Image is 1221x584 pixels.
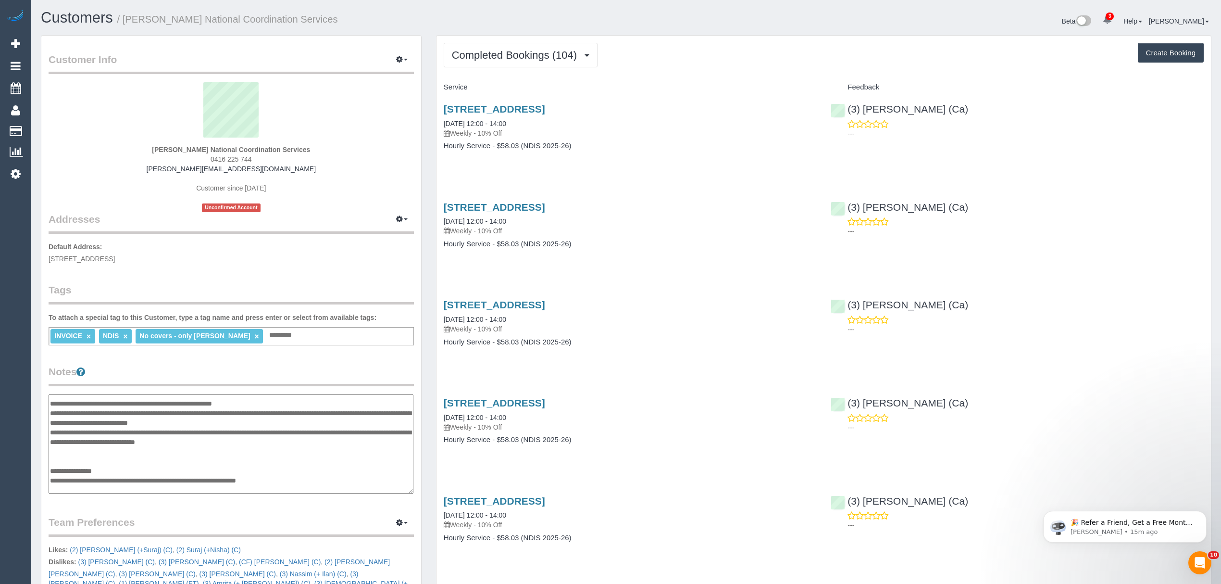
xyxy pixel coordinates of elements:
img: New interface [1075,15,1091,28]
span: , [157,558,237,566]
a: (3) [PERSON_NAME] (Ca) [831,495,968,507]
iframe: Intercom live chat [1188,551,1211,574]
a: [STREET_ADDRESS] [444,495,545,507]
a: (2) [PERSON_NAME] (+Suraj) (C) [70,546,173,554]
span: Customer since [DATE] [196,184,266,192]
span: , [237,558,323,566]
a: Help [1123,17,1142,25]
span: [STREET_ADDRESS] [49,255,115,263]
a: [DATE] 12:00 - 14:00 [444,511,506,519]
p: --- [847,521,1204,530]
a: × [255,332,259,341]
h4: Hourly Service - $58.03 (NDIS 2025-26) [444,240,817,248]
h4: Hourly Service - $58.03 (NDIS 2025-26) [444,436,817,444]
a: (3) [PERSON_NAME] (Ca) [831,202,968,213]
span: , [117,570,197,578]
a: (3) [PERSON_NAME] (C) [159,558,235,566]
legend: Team Preferences [49,515,414,537]
p: --- [847,325,1204,334]
span: , [70,546,174,554]
span: 10 [1208,551,1219,559]
p: --- [847,423,1204,432]
a: Beta [1062,17,1092,25]
p: --- [847,129,1204,139]
span: , [278,570,349,578]
legend: Tags [49,283,414,305]
h4: Hourly Service - $58.03 (NDIS 2025-26) [444,338,817,346]
a: (3) [PERSON_NAME] (C) [78,558,154,566]
p: Weekly - 10% Off [444,226,817,236]
a: [STREET_ADDRESS] [444,397,545,408]
a: (3) Nassim (+ Ilan) (C) [280,570,347,578]
label: Default Address: [49,242,102,252]
a: [STREET_ADDRESS] [444,202,545,213]
a: [PERSON_NAME] [1149,17,1209,25]
a: 3 [1098,10,1117,31]
a: [STREET_ADDRESS] [444,103,545,114]
span: No covers - only [PERSON_NAME] [139,332,250,340]
span: , [78,558,156,566]
p: Weekly - 10% Off [444,128,817,138]
h4: Service [444,83,817,91]
a: (CF) [PERSON_NAME] (C) [239,558,321,566]
button: Create Booking [1138,43,1204,63]
a: Customers [41,9,113,26]
h4: Feedback [831,83,1204,91]
a: (3) [PERSON_NAME] (Ca) [831,103,968,114]
a: [STREET_ADDRESS] [444,299,545,310]
small: / [PERSON_NAME] National Coordination Services [117,14,338,25]
a: [DATE] 12:00 - 14:00 [444,217,506,225]
a: (3) [PERSON_NAME] (Ca) [831,397,968,408]
label: To attach a special tag to this Customer, type a tag name and press enter or select from availabl... [49,313,376,322]
button: Completed Bookings (104) [444,43,598,67]
strong: [PERSON_NAME] National Coordination Services [152,146,310,153]
p: Weekly - 10% Off [444,422,817,432]
span: , [198,570,278,578]
a: × [123,332,127,341]
span: NDIS [103,332,119,340]
p: --- [847,227,1204,236]
a: [DATE] 12:00 - 14:00 [444,316,506,323]
a: [DATE] 12:00 - 14:00 [444,120,506,127]
span: Unconfirmed Account [202,203,261,212]
a: (2) Suraj (+Nisha) (C) [176,546,241,554]
span: 0416 225 744 [211,155,252,163]
h4: Hourly Service - $58.03 (NDIS 2025-26) [444,534,817,542]
a: [PERSON_NAME][EMAIL_ADDRESS][DOMAIN_NAME] [147,165,316,173]
a: (3) [PERSON_NAME] (C) [199,570,276,578]
a: (3) [PERSON_NAME] (C) [119,570,195,578]
h4: Hourly Service - $58.03 (NDIS 2025-26) [444,142,817,150]
p: Weekly - 10% Off [444,520,817,530]
iframe: Intercom notifications message [1029,491,1221,558]
legend: Notes [49,365,414,386]
img: Automaid Logo [6,10,25,23]
label: Dislikes: [49,557,76,567]
a: × [87,332,91,341]
label: Likes: [49,545,68,555]
p: Weekly - 10% Off [444,324,817,334]
span: Completed Bookings (104) [452,49,582,61]
legend: Customer Info [49,52,414,74]
span: 3 [1106,13,1114,20]
a: (3) [PERSON_NAME] (Ca) [831,299,968,310]
a: [DATE] 12:00 - 14:00 [444,414,506,421]
span: INVOICE [54,332,82,340]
